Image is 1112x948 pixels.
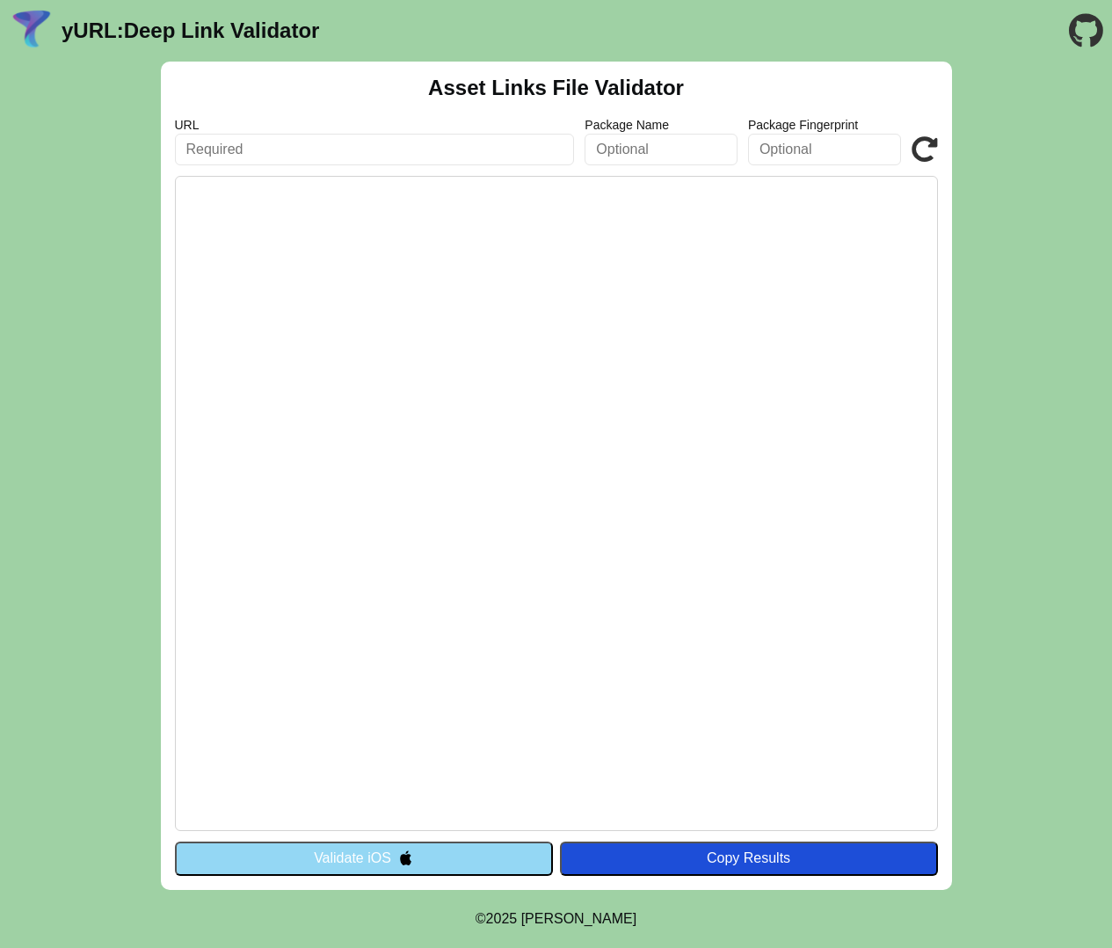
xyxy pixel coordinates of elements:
label: Package Name [585,118,738,132]
img: appleIcon.svg [398,850,413,865]
button: Validate iOS [175,842,553,875]
button: Copy Results [560,842,938,875]
h2: Asset Links File Validator [428,76,684,100]
a: yURL:Deep Link Validator [62,18,319,43]
a: Michael Ibragimchayev's Personal Site [521,911,637,926]
input: Required [175,134,575,165]
footer: © [476,890,636,948]
img: yURL Logo [9,8,55,54]
div: Copy Results [569,850,929,866]
label: URL [175,118,575,132]
input: Optional [585,134,738,165]
input: Optional [748,134,901,165]
label: Package Fingerprint [748,118,901,132]
span: 2025 [486,911,518,926]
